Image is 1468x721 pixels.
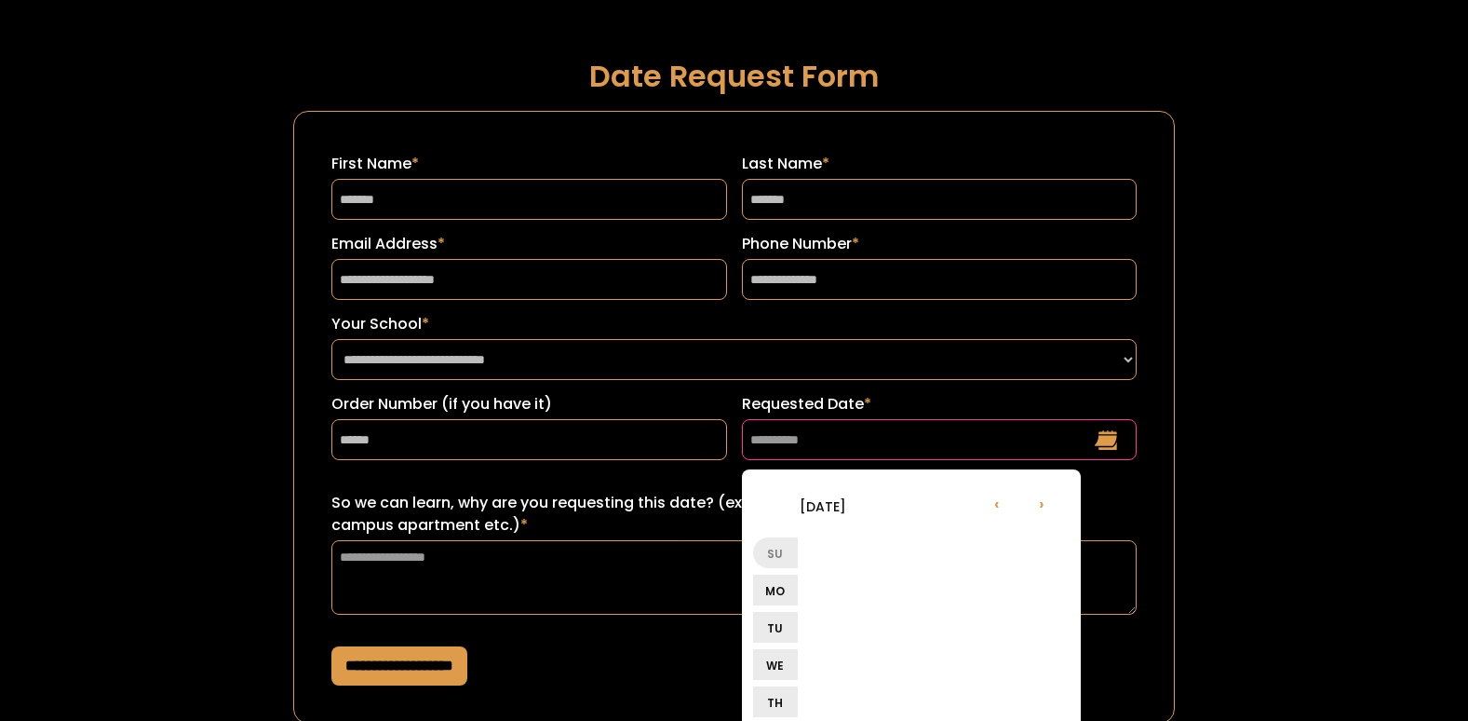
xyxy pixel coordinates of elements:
[975,481,1019,525] li: ‹
[293,60,1174,92] h1: Date Request Form
[753,483,893,528] li: [DATE]
[331,233,726,255] label: Email Address
[331,313,1136,335] label: Your School
[753,612,798,643] li: Tu
[753,649,798,680] li: We
[753,575,798,605] li: Mo
[331,492,1136,537] label: So we can learn, why are you requesting this date? (ex: sorority recruitment, lease turn over for...
[753,537,798,568] li: Su
[331,393,726,415] label: Order Number (if you have it)
[742,393,1137,415] label: Requested Date
[331,153,726,175] label: First Name
[753,687,798,717] li: Th
[1019,481,1064,525] li: ›
[742,153,1137,175] label: Last Name
[742,233,1137,255] label: Phone Number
